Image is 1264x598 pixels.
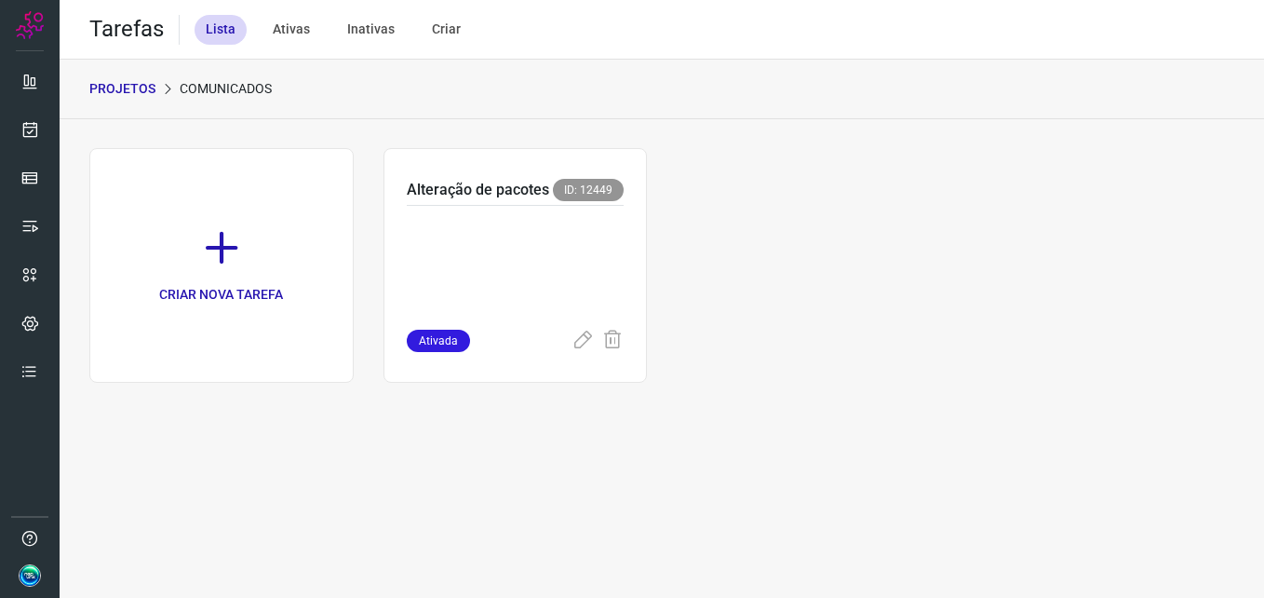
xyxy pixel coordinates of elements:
p: Alteração de pacotes [407,179,549,201]
img: Logo [16,11,44,39]
h2: Tarefas [89,16,164,43]
img: 688dd65d34f4db4d93ce8256e11a8269.jpg [19,564,41,587]
p: CRIAR NOVA TAREFA [159,285,283,305]
span: Ativada [407,330,470,352]
a: CRIAR NOVA TAREFA [89,148,354,383]
div: Inativas [336,15,406,45]
span: ID: 12449 [553,179,624,201]
div: Lista [195,15,247,45]
p: PROJETOS [89,79,155,99]
div: Ativas [262,15,321,45]
p: Comunicados [180,79,272,99]
div: Criar [421,15,472,45]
